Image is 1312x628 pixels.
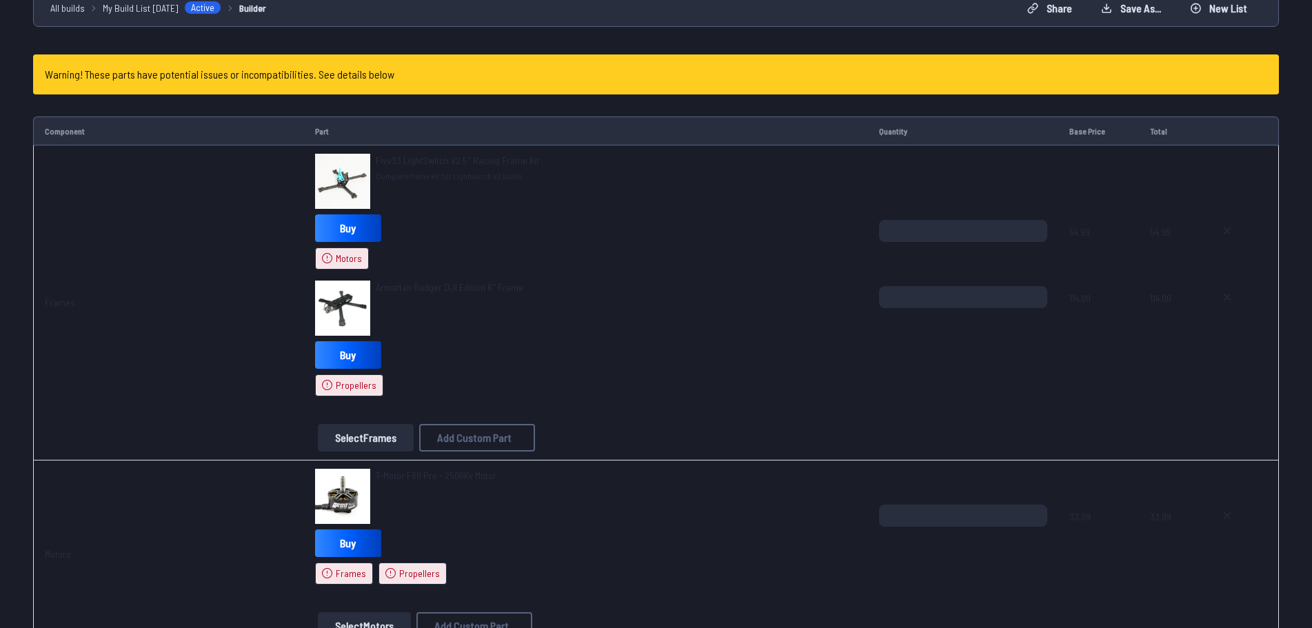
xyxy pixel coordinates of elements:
[376,469,496,481] span: T-Motor F80 Pro - 2500Kv Motor
[45,66,394,83] h4: Warning! These parts have potential issues or incompatibilities. See details below
[315,281,370,336] img: image
[1139,117,1200,145] td: Total
[376,469,496,483] a: T-Motor F80 Pro - 2500Kv Motor
[376,154,539,168] a: Five33 LightSwitch V2 5" Racing Frame Kit
[184,1,221,14] span: Active
[45,548,71,560] a: Motors
[1069,220,1128,286] span: 54.99
[376,281,523,294] a: Armattan Badger DJI Edition 6" Frame
[304,117,869,145] td: Part
[103,1,221,15] a: My Build List [DATE]Active
[1069,505,1128,571] span: 33.99
[50,1,85,15] a: All builds
[1069,286,1128,352] span: 114.00
[399,567,440,580] span: Propellers
[315,424,416,452] a: SelectFrames
[868,117,1058,145] td: Quantity
[419,424,535,452] button: Add Custom Part
[33,117,304,145] td: Component
[1150,286,1189,352] span: 114.00
[376,281,523,293] span: Armattan Badger DJI Edition 6" Frame
[103,1,179,15] span: My Build List [DATE]
[315,529,381,557] a: Buy
[315,154,370,209] img: image
[336,252,362,265] span: Motors
[376,170,539,181] span: Complete frame kit for Lightswitch V2 builds
[1058,117,1139,145] td: Base Price
[45,296,75,308] a: Frames
[239,1,266,15] a: Builder
[315,214,381,242] a: Buy
[315,341,381,369] a: Buy
[437,432,512,443] span: Add Custom Part
[318,424,414,452] button: SelectFrames
[315,469,370,524] img: image
[1150,220,1189,286] span: 54.99
[336,378,376,392] span: Propellers
[1150,505,1189,571] span: 33.99
[336,567,366,580] span: Frames
[376,154,539,166] span: Five33 LightSwitch V2 5" Racing Frame Kit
